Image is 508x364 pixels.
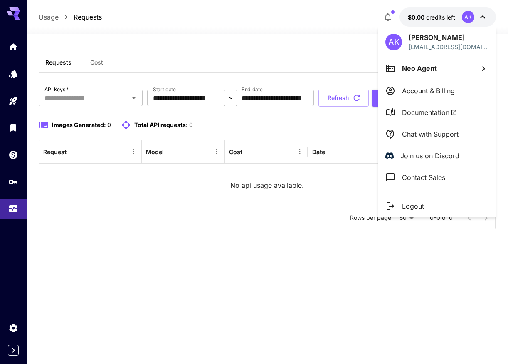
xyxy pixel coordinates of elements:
p: Contact Sales [402,172,445,182]
p: Logout [402,201,424,211]
span: Neo Agent [402,64,437,72]
div: AK [385,34,402,50]
button: Neo Agent [378,57,496,80]
p: Join us on Discord [400,151,459,161]
p: [EMAIL_ADDRESS][DOMAIN_NAME] [409,42,488,51]
div: ahmed9999qe@gmail.com [409,42,488,51]
p: [PERSON_NAME] [409,32,488,42]
p: Account & Billing [402,86,455,96]
span: Documentation [402,107,457,117]
p: Chat with Support [402,129,459,139]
